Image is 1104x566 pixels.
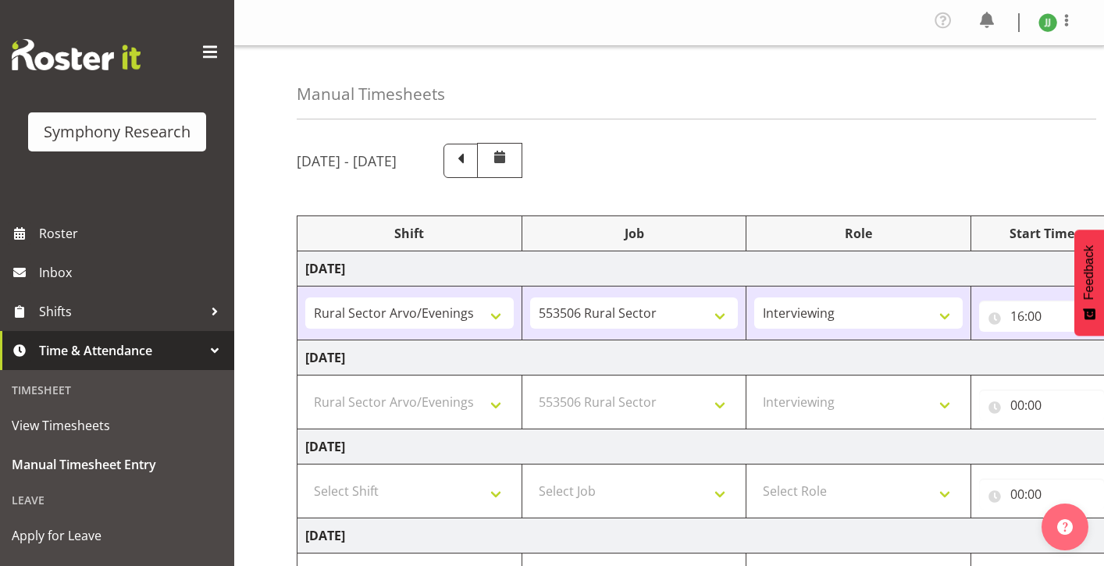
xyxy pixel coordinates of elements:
span: Inbox [39,261,226,284]
span: Feedback [1082,245,1096,300]
a: View Timesheets [4,406,230,445]
img: help-xxl-2.png [1057,519,1073,535]
div: Job [530,224,739,243]
a: Apply for Leave [4,516,230,555]
span: Roster [39,222,226,245]
div: Shift [305,224,514,243]
div: Role [754,224,963,243]
div: Symphony Research [44,120,191,144]
h4: Manual Timesheets [297,85,445,103]
span: Apply for Leave [12,524,223,547]
img: joshua-joel11891.jpg [1038,13,1057,32]
a: Manual Timesheet Entry [4,445,230,484]
span: View Timesheets [12,414,223,437]
span: Manual Timesheet Entry [12,453,223,476]
img: Rosterit website logo [12,39,141,70]
h5: [DATE] - [DATE] [297,152,397,169]
div: Leave [4,484,230,516]
div: Timesheet [4,374,230,406]
button: Feedback - Show survey [1074,230,1104,336]
span: Shifts [39,300,203,323]
span: Time & Attendance [39,339,203,362]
